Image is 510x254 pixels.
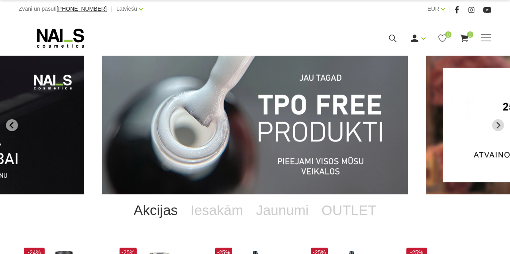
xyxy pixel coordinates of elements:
a: Jaunumi [249,194,315,226]
a: 0 [459,33,469,43]
a: OUTLET [315,194,383,226]
span: | [111,4,112,14]
span: | [449,4,451,14]
a: Iesakām [184,194,249,226]
a: Latviešu [116,4,137,14]
a: [PHONE_NUMBER] [57,6,107,12]
a: EUR [428,4,439,14]
span: 0 [445,31,451,38]
button: Go to last slide [6,119,18,131]
span: 0 [467,31,473,38]
a: 0 [437,33,447,43]
li: 1 of 13 [102,56,408,194]
div: Zvani un pasūti [19,4,107,14]
a: Akcijas [127,194,184,226]
button: Next slide [492,119,504,131]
